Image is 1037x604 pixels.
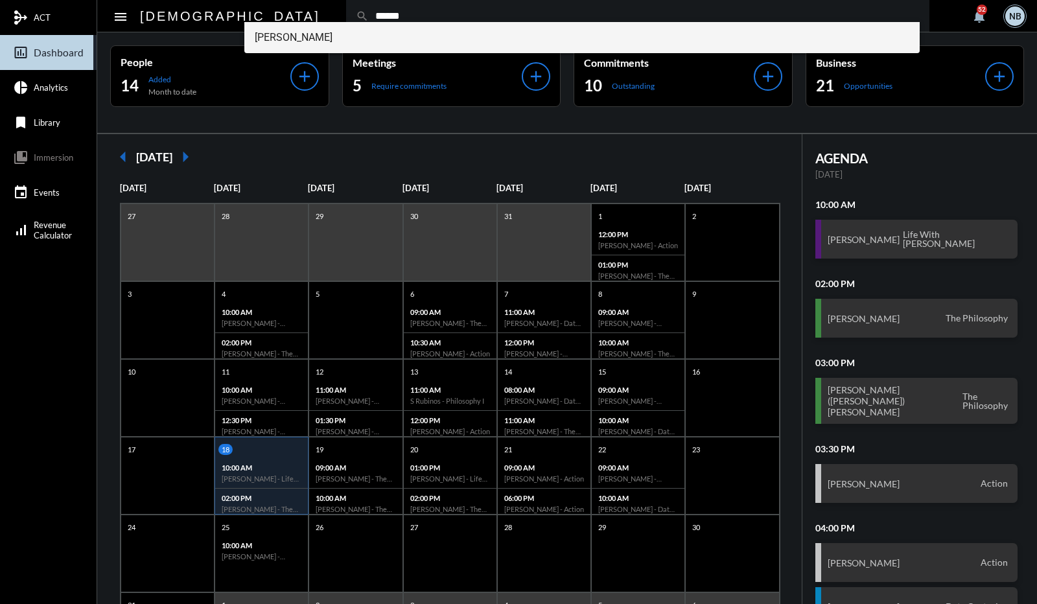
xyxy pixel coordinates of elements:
h6: [PERSON_NAME] - Action [504,474,584,483]
span: Events [34,187,60,198]
p: 10:00 AM [598,416,678,424]
mat-icon: event [13,185,29,200]
p: 27 [124,211,139,222]
p: 6 [407,288,417,299]
h3: [PERSON_NAME] [828,478,900,489]
p: 02:00 PM [222,338,301,347]
mat-icon: add [990,67,1008,86]
p: 01:00 PM [598,261,678,269]
p: 28 [501,522,515,533]
p: Added [148,75,196,84]
p: [DATE] [590,183,684,193]
h6: [PERSON_NAME] - Retirement Doctrine I [222,427,301,436]
p: 28 [218,211,233,222]
h6: [PERSON_NAME] - Action [504,505,584,513]
mat-icon: signal_cellular_alt [13,222,29,238]
button: Toggle sidenav [108,3,134,29]
p: 25 [218,522,233,533]
p: 09:00 AM [598,463,678,472]
mat-icon: add [527,67,545,86]
mat-icon: notifications [972,8,987,24]
p: 15 [595,366,609,377]
h2: 03:00 PM [815,357,1018,368]
div: 52 [977,5,987,15]
p: 24 [124,522,139,533]
h3: [PERSON_NAME] [828,234,900,245]
p: 10:00 AM [222,308,301,316]
p: Require commitments [371,81,447,91]
p: 12:00 PM [598,230,678,238]
h6: [PERSON_NAME] - Data Capturing [504,397,584,405]
p: Month to date [148,87,196,97]
p: 9 [689,288,699,299]
p: 09:00 AM [410,308,490,316]
p: 02:00 PM [410,494,490,502]
h6: [PERSON_NAME] - [PERSON_NAME] - Data Capturing [598,397,678,405]
h6: [PERSON_NAME] - Action [598,241,678,250]
mat-icon: search [356,10,369,23]
p: 19 [312,444,327,455]
span: The Philosophy [942,312,1011,324]
h2: AGENDA [815,150,1018,166]
mat-icon: arrow_left [110,144,136,170]
mat-icon: pie_chart [13,80,29,95]
p: 30 [689,522,703,533]
p: 2 [689,211,699,222]
mat-icon: add [296,67,314,86]
h6: S Rubinos - Philosophy I [410,397,490,405]
h6: [PERSON_NAME] - The Philosophy [598,349,678,358]
p: 10:00 AM [222,386,301,394]
p: [DATE] [496,183,590,193]
p: 29 [312,211,327,222]
p: 4 [218,288,229,299]
p: 16 [689,366,703,377]
h6: [PERSON_NAME] - Philosophy I [316,427,395,436]
p: 12:30 PM [222,416,301,424]
h6: [PERSON_NAME] - The Philosophy [410,505,490,513]
p: 3 [124,288,135,299]
p: 21 [501,444,515,455]
h6: [PERSON_NAME] - Life With [PERSON_NAME] [410,474,490,483]
p: [DATE] [214,183,308,193]
p: 18 [218,444,233,455]
h2: 10 [584,75,602,96]
h6: [PERSON_NAME] - Data Capturing [504,319,584,327]
p: 29 [595,522,609,533]
h2: 5 [353,75,362,96]
p: 10 [124,366,139,377]
h6: [PERSON_NAME] - The Philosophy [222,505,301,513]
h2: 10:00 AM [815,199,1018,210]
h6: [PERSON_NAME] - The Philosophy [598,272,678,280]
p: 22 [595,444,609,455]
p: 12:00 PM [504,338,584,347]
h6: [PERSON_NAME] - [PERSON_NAME] - Action [598,474,678,483]
p: 11:00 AM [316,386,395,394]
span: Library [34,117,60,128]
h6: [PERSON_NAME] - The Philosophy [410,319,490,327]
span: Revenue Calculator [34,220,72,240]
h6: [PERSON_NAME] - Review [222,397,301,405]
h6: [PERSON_NAME] - Investment [222,552,301,561]
p: 10:00 AM [222,463,301,472]
p: 1 [595,211,605,222]
p: 27 [407,522,421,533]
span: Action [977,478,1011,489]
h6: [PERSON_NAME] - The Philosophy [222,349,301,358]
p: [DATE] [308,183,402,193]
p: 30 [407,211,421,222]
h3: [PERSON_NAME] [828,313,900,324]
span: Life With [PERSON_NAME] [900,229,1012,250]
p: 01:30 PM [316,416,395,424]
p: 09:00 AM [316,463,395,472]
mat-icon: bookmark [13,115,29,130]
p: 10:00 AM [598,494,678,502]
mat-icon: mediation [13,10,29,25]
h6: [PERSON_NAME] - The Philosophy [316,474,395,483]
h6: [PERSON_NAME] - Philosophy I [316,397,395,405]
p: [DATE] [402,183,496,193]
p: [DATE] [815,169,1018,180]
p: [DATE] [120,183,214,193]
p: 11:00 AM [504,416,584,424]
div: NB [1005,6,1025,26]
p: Commitments [584,56,754,69]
